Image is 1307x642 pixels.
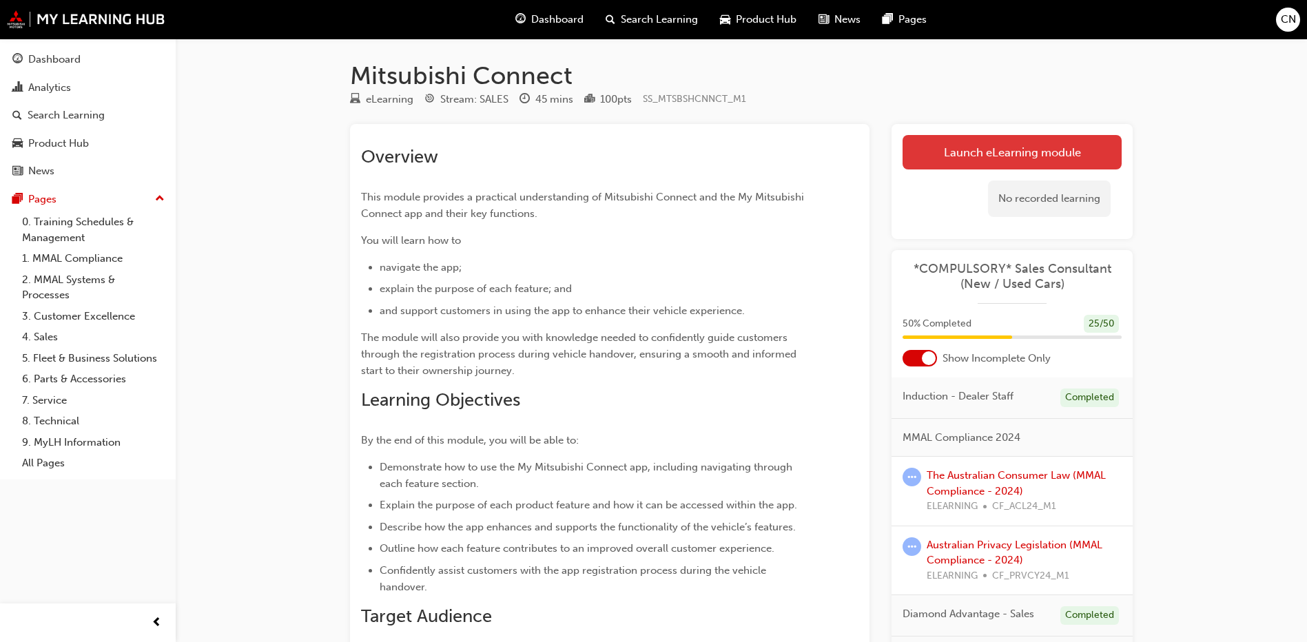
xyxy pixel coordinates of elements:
[515,11,526,28] span: guage-icon
[17,390,170,411] a: 7. Service
[535,92,573,107] div: 45 mins
[17,411,170,432] a: 8. Technical
[903,389,1013,404] span: Induction - Dealer Staff
[519,94,530,106] span: clock-icon
[927,539,1102,567] a: Australian Privacy Legislation (MMAL Compliance - 2024)
[380,542,774,555] span: Outline how each feature contributes to an improved overall customer experience.
[643,93,746,105] span: Learning resource code
[992,499,1056,515] span: CF_ACL24_M1
[1060,389,1119,407] div: Completed
[17,269,170,306] a: 2. MMAL Systems & Processes
[584,94,595,106] span: podium-icon
[12,110,22,122] span: search-icon
[28,191,56,207] div: Pages
[380,304,745,317] span: and support customers in using the app to enhance their vehicle experience.
[6,187,170,212] button: Pages
[6,44,170,187] button: DashboardAnalyticsSearch LearningProduct HubNews
[709,6,807,34] a: car-iconProduct Hub
[380,461,795,490] span: Demonstrate how to use the My Mitsubishi Connect app, including navigating through each feature s...
[903,261,1122,292] a: *COMPULSORY* Sales Consultant (New / Used Cars)
[380,282,572,295] span: explain the purpose of each feature; and
[807,6,872,34] a: news-iconNews
[152,614,162,632] span: prev-icon
[361,434,579,446] span: By the end of this module, you will be able to:
[361,331,799,377] span: The module will also provide you with knowledge needed to confidently guide customers through the...
[361,234,461,247] span: You will learn how to
[17,327,170,348] a: 4. Sales
[6,158,170,184] a: News
[1281,12,1296,28] span: CN
[903,135,1122,169] a: Launch eLearning module
[361,605,492,627] span: Target Audience
[927,568,978,584] span: ELEARNING
[6,75,170,101] a: Analytics
[720,11,730,28] span: car-icon
[736,12,796,28] span: Product Hub
[621,12,698,28] span: Search Learning
[28,80,71,96] div: Analytics
[903,430,1020,446] span: MMAL Compliance 2024
[17,369,170,390] a: 6. Parts & Accessories
[903,316,971,332] span: 50 % Completed
[872,6,938,34] a: pages-iconPages
[1084,315,1119,333] div: 25 / 50
[380,499,797,511] span: Explain the purpose of each product feature and how it can be accessed within the app.
[350,61,1133,91] h1: Mitsubishi Connect
[380,564,769,593] span: Confidently assist customers with the app registration process during the vehicle handover.
[943,351,1051,366] span: Show Incomplete Only
[12,54,23,66] span: guage-icon
[17,306,170,327] a: 3. Customer Excellence
[903,537,921,556] span: learningRecordVerb_ATTEMPT-icon
[12,194,23,206] span: pages-icon
[361,389,520,411] span: Learning Objectives
[6,131,170,156] a: Product Hub
[519,91,573,108] div: Duration
[903,468,921,486] span: learningRecordVerb_ATTEMPT-icon
[883,11,893,28] span: pages-icon
[350,94,360,106] span: learningResourceType_ELEARNING-icon
[17,432,170,453] a: 9. MyLH Information
[12,82,23,94] span: chart-icon
[361,191,807,220] span: This module provides a practical understanding of Mitsubishi Connect and the My Mitsubishi Connec...
[28,107,105,123] div: Search Learning
[440,92,508,107] div: Stream: SALES
[504,6,595,34] a: guage-iconDashboard
[28,52,81,68] div: Dashboard
[28,136,89,152] div: Product Hub
[927,469,1106,497] a: The Australian Consumer Law (MMAL Compliance - 2024)
[595,6,709,34] a: search-iconSearch Learning
[531,12,584,28] span: Dashboard
[834,12,861,28] span: News
[17,248,170,269] a: 1. MMAL Compliance
[819,11,829,28] span: news-icon
[1276,8,1300,32] button: CN
[6,47,170,72] a: Dashboard
[12,138,23,150] span: car-icon
[12,165,23,178] span: news-icon
[600,92,632,107] div: 100 pts
[903,606,1034,622] span: Diamond Advantage - Sales
[988,180,1111,217] div: No recorded learning
[28,163,54,179] div: News
[155,190,165,208] span: up-icon
[350,91,413,108] div: Type
[366,92,413,107] div: eLearning
[7,10,165,28] img: mmal
[992,568,1069,584] span: CF_PRVCY24_M1
[584,91,632,108] div: Points
[361,146,438,167] span: Overview
[424,94,435,106] span: target-icon
[606,11,615,28] span: search-icon
[898,12,927,28] span: Pages
[6,103,170,128] a: Search Learning
[927,499,978,515] span: ELEARNING
[380,521,796,533] span: Describe how the app enhances and supports the functionality of the vehicle’s features.
[17,453,170,474] a: All Pages
[424,91,508,108] div: Stream
[1060,606,1119,625] div: Completed
[17,211,170,248] a: 0. Training Schedules & Management
[380,261,462,273] span: navigate the app;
